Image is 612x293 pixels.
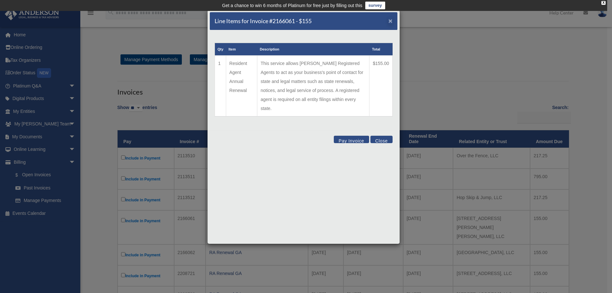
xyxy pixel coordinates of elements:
[369,56,393,117] td: $155.00
[257,56,369,117] td: This service allows [PERSON_NAME] Registered Agents to act as your business's point of contact fo...
[369,43,393,56] th: Total
[257,43,369,56] th: Description
[215,43,226,56] th: Qty
[222,2,362,9] div: Get a chance to win 6 months of Platinum for free just by filling out this
[215,17,312,25] h5: Line Items for Invoice #2166061 - $155
[388,17,393,24] span: ×
[215,56,226,117] td: 1
[226,43,257,56] th: Item
[388,17,393,24] button: Close
[365,2,385,9] a: survey
[226,56,257,117] td: Resident Agent Annual Renewal
[334,136,369,143] button: Pay Invoice
[601,1,606,5] div: close
[370,136,393,143] button: Close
